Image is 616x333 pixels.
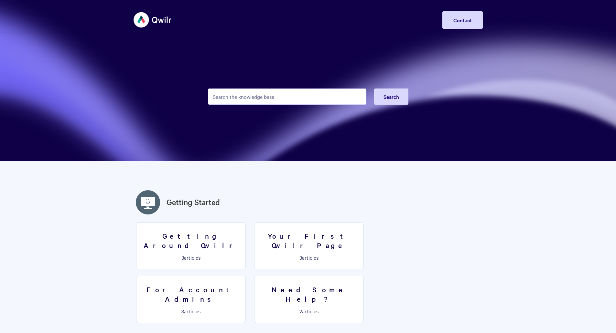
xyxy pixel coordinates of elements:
[140,255,242,260] p: articles
[181,254,184,261] span: 3
[140,285,242,303] h3: For Account Admins
[208,88,366,105] input: Search the knowledge base
[384,93,399,100] span: Search
[258,255,360,260] p: articles
[140,231,242,250] h3: Getting Around Qwilr
[167,196,220,208] a: Getting Started
[181,307,184,315] span: 3
[258,231,360,250] h3: Your First Qwilr Page
[134,8,172,32] img: Qwilr Help Center
[254,276,364,323] a: Need Some Help? 2articles
[254,222,364,269] a: Your First Qwilr Page 3articles
[299,307,302,315] span: 2
[442,11,483,29] a: Contact
[136,222,246,269] a: Getting Around Qwilr 3articles
[258,285,360,303] h3: Need Some Help?
[136,276,246,323] a: For Account Admins 3articles
[258,308,360,314] p: articles
[299,254,302,261] span: 3
[140,308,242,314] p: articles
[374,88,408,105] button: Search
